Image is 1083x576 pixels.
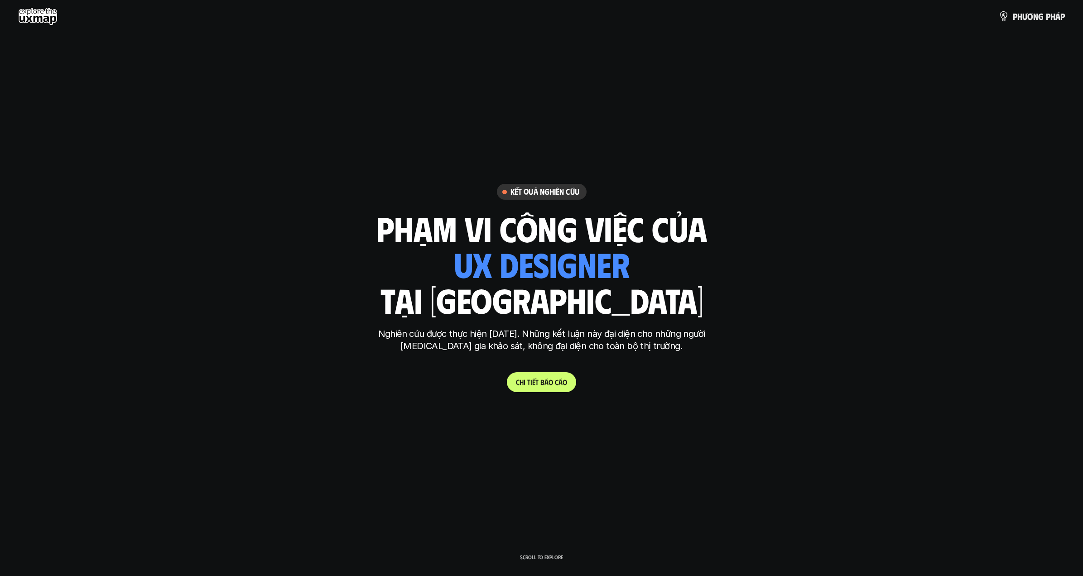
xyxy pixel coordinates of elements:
[1046,11,1050,21] span: p
[1027,11,1033,21] span: ơ
[380,281,703,319] h1: tại [GEOGRAPHIC_DATA]
[1060,11,1065,21] span: p
[1038,11,1044,21] span: g
[1055,11,1060,21] span: á
[998,7,1065,25] a: phươngpháp
[507,372,576,392] a: Chitiếtbáocáo
[372,328,712,352] p: Nghiên cứu được thực hiện [DATE]. Những kết luận này đại diện cho những người [MEDICAL_DATA] gia ...
[520,554,563,560] p: Scroll to explore
[1050,11,1055,21] span: h
[376,209,707,247] h1: phạm vi công việc của
[1017,11,1022,21] span: h
[1013,11,1017,21] span: p
[1022,11,1027,21] span: ư
[510,187,579,197] h6: Kết quả nghiên cứu
[1033,11,1038,21] span: n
